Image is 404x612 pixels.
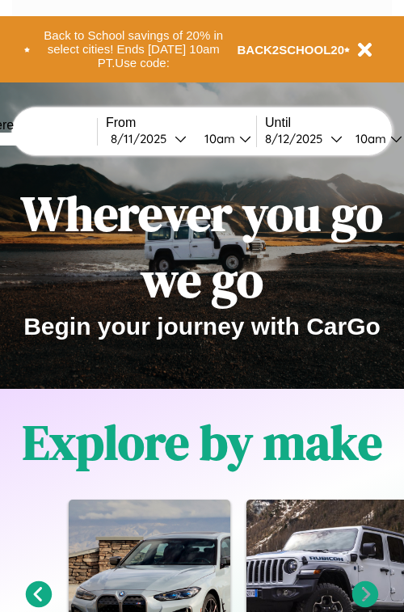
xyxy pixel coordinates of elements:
button: 8/11/2025 [106,130,191,147]
h1: Explore by make [23,409,382,475]
div: 8 / 11 / 2025 [111,131,175,146]
b: BACK2SCHOOL20 [238,43,345,57]
button: Back to School savings of 20% in select cities! Ends [DATE] 10am PT.Use code: [30,24,238,74]
div: 10am [196,131,239,146]
button: 10am [191,130,256,147]
div: 10am [347,131,390,146]
div: 8 / 12 / 2025 [265,131,330,146]
label: From [106,116,256,130]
